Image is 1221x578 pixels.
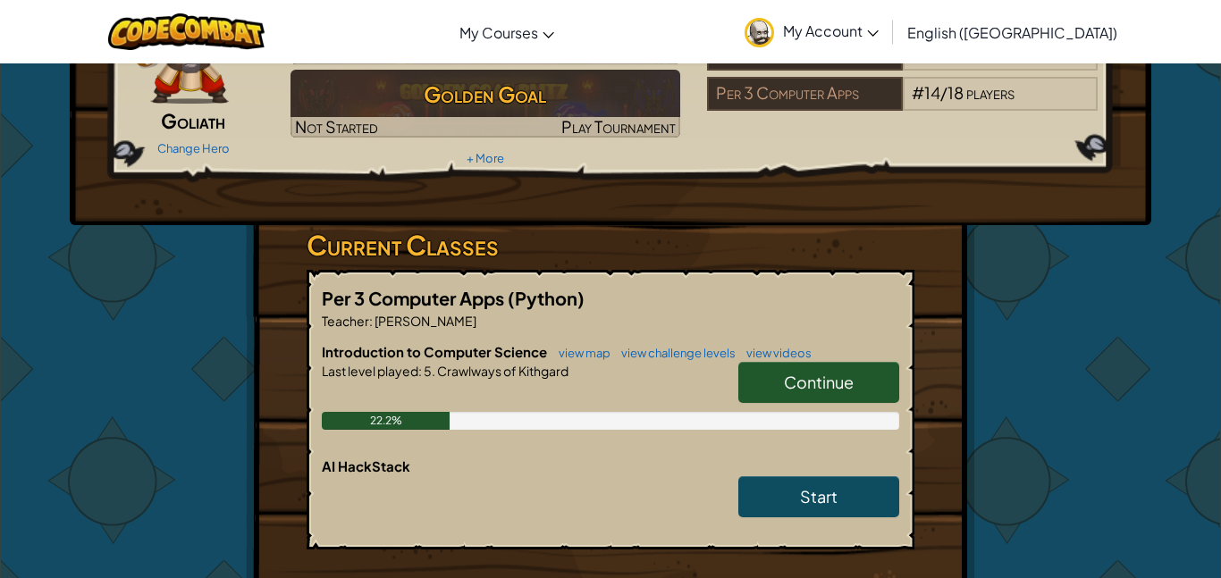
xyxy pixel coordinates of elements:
[161,108,225,133] span: Goliath
[966,82,1015,103] span: players
[612,346,736,360] a: view challenge levels
[940,82,947,103] span: /
[898,8,1126,56] a: English ([GEOGRAPHIC_DATA])
[907,23,1117,42] span: English ([GEOGRAPHIC_DATA])
[373,313,476,329] span: [PERSON_NAME]
[784,372,854,392] span: Continue
[291,70,681,138] img: Golden Goal
[736,4,888,60] a: My Account
[783,21,879,40] span: My Account
[459,23,538,42] span: My Courses
[322,313,369,329] span: Teacher
[322,457,410,474] span: AI HackStack
[800,486,838,507] span: Start
[737,346,812,360] a: view videos
[322,363,418,379] span: Last level played
[745,18,774,47] img: avatar
[435,363,568,379] span: Crawlways of Kithgard
[291,74,681,114] h3: Golden Goal
[418,363,422,379] span: :
[451,8,563,56] a: My Courses
[912,82,924,103] span: #
[508,287,585,309] span: (Python)
[108,13,265,50] img: CodeCombat logo
[467,151,504,165] a: + More
[707,94,1098,114] a: Per 3 Computer Apps#14/18players
[291,70,681,138] a: Golden GoalNot StartedPlay Tournament
[924,82,940,103] span: 14
[550,346,610,360] a: view map
[307,225,914,265] h3: Current Classes
[322,412,450,430] div: 22.2%
[322,287,508,309] span: Per 3 Computer Apps
[707,77,902,111] div: Per 3 Computer Apps
[738,476,899,517] a: Start
[561,116,676,137] span: Play Tournament
[947,82,964,103] span: 18
[322,343,550,360] span: Introduction to Computer Science
[707,54,1098,74] a: [PERSON_NAME]#71/118players
[295,116,378,137] span: Not Started
[369,313,373,329] span: :
[157,141,230,155] a: Change Hero
[422,363,435,379] span: 5.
